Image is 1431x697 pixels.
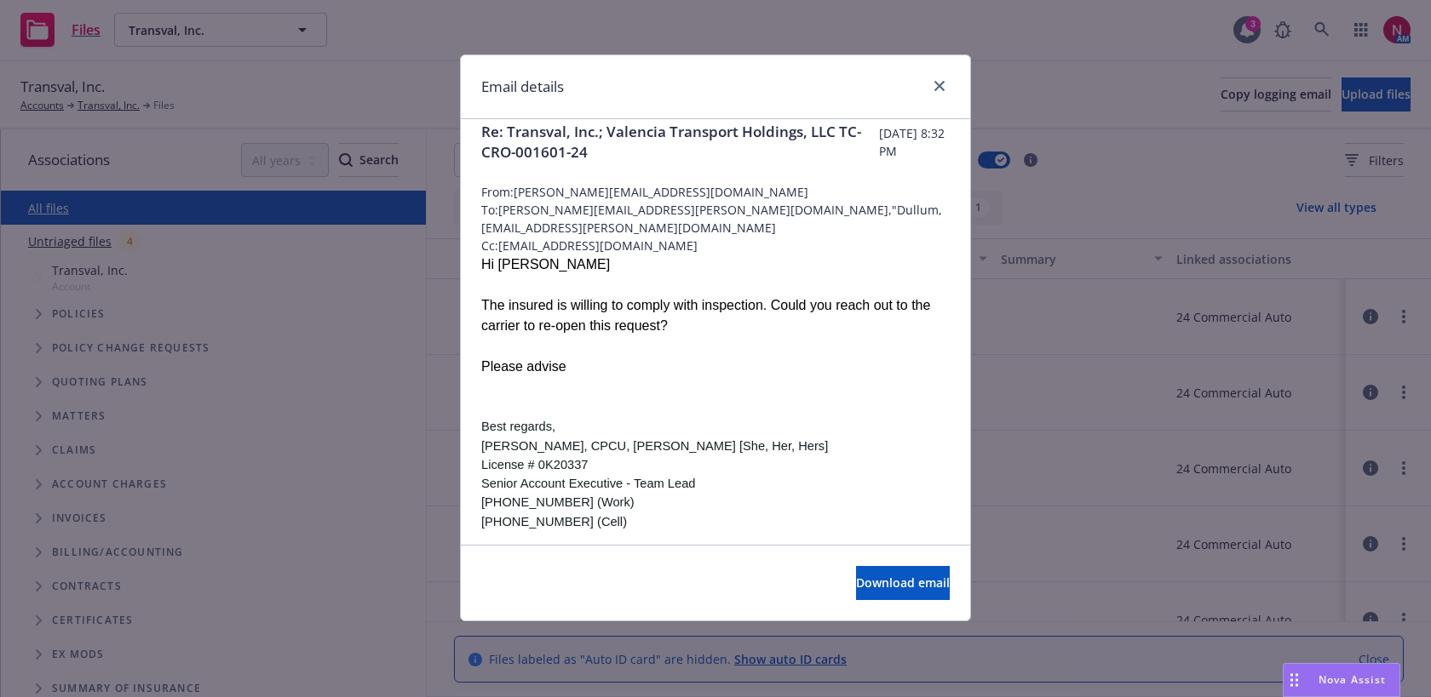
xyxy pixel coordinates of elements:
[481,76,564,98] h1: Email details
[481,183,950,201] span: From: [PERSON_NAME][EMAIL_ADDRESS][DOMAIN_NAME]
[856,574,950,591] span: Download email
[1283,663,1400,697] button: Nova Assist
[481,477,695,490] span: Senior Account Executive - Team Lead
[1284,664,1305,696] div: Drag to move
[879,124,950,160] span: [DATE] 8:32 PM
[481,495,635,509] span: [PHONE_NUMBER] (Work)
[1319,672,1386,687] span: Nova Assist
[481,515,627,528] span: [PHONE_NUMBER] (Cell)
[481,458,589,471] span: License # 0K20337
[481,237,950,254] span: Cc: [EMAIL_ADDRESS][DOMAIN_NAME]
[481,439,828,453] span: [PERSON_NAME], CPCU, [PERSON_NAME] [She, Her, Hers]
[481,201,950,237] span: To: [PERSON_NAME][EMAIL_ADDRESS][PERSON_NAME][DOMAIN_NAME],"Dullum,[EMAIL_ADDRESS][PERSON_NAME][D...
[929,76,950,96] a: close
[481,420,555,433] span: Best regards,
[856,566,950,600] button: Download email
[481,295,950,336] div: The insured is willing to comply with inspection. Could you reach out to the carrier to re-open t...
[481,254,950,275] div: Hi [PERSON_NAME]
[481,357,950,377] div: Please advise
[481,122,879,163] span: Re: Transval, Inc.; Valencia Transport Holdings, LLC TC-CRO-001601-24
